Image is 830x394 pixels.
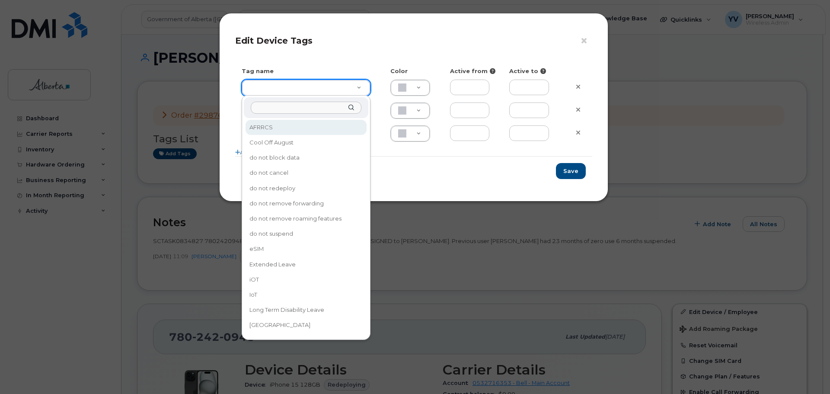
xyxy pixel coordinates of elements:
[246,334,366,347] div: Seasonal
[246,243,366,256] div: eSIM
[246,136,366,149] div: Cool Off August
[246,167,366,180] div: do not cancel
[246,121,366,134] div: AFRRCS
[246,273,366,286] div: iOT
[246,303,366,317] div: Long Term Disability Leave
[246,197,366,210] div: do not remove forwarding
[246,151,366,164] div: do not block data
[246,227,366,240] div: do not suspend
[246,212,366,225] div: do not remove roaming features
[246,182,366,195] div: do not redeploy
[246,258,366,271] div: Extended Leave
[246,288,366,301] div: IoT
[246,319,366,332] div: [GEOGRAPHIC_DATA]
